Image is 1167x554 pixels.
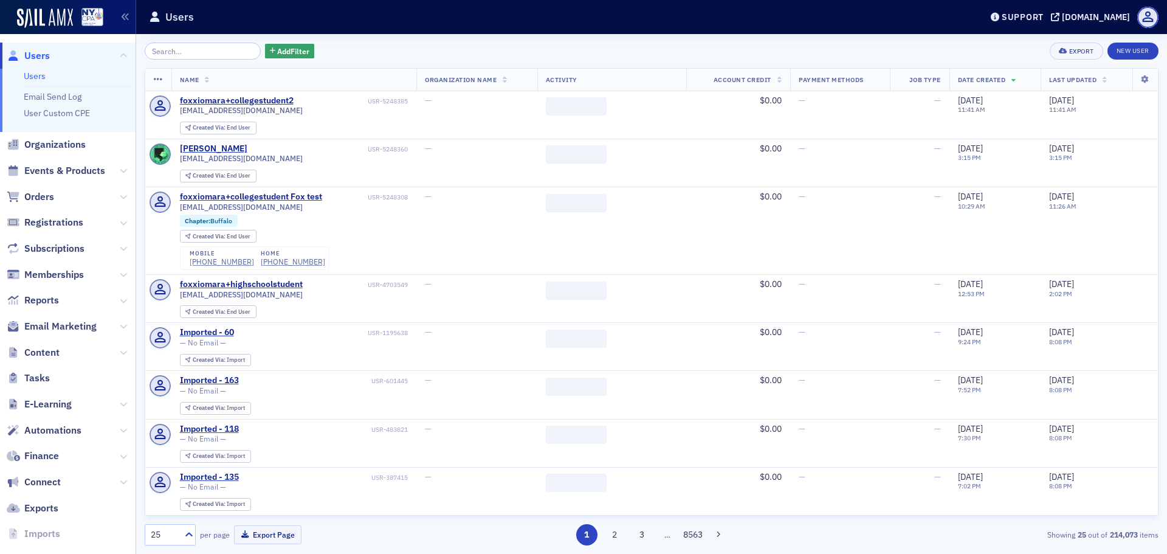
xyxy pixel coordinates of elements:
div: USR-4703549 [305,281,408,289]
time: 7:30 PM [958,434,981,442]
time: 12:53 PM [958,289,985,298]
a: Content [7,346,60,359]
span: Created Via : [193,308,227,316]
span: Last Updated [1049,75,1096,84]
time: 2:02 PM [1049,289,1072,298]
span: Add Filter [277,46,309,57]
span: Exports [24,502,58,515]
span: Registrations [24,216,83,229]
time: 8:08 PM [1049,338,1072,346]
span: [EMAIL_ADDRESS][DOMAIN_NAME] [180,203,303,212]
span: [EMAIL_ADDRESS][DOMAIN_NAME] [180,154,303,163]
a: Subscriptions [7,242,84,255]
span: ‌ [546,330,607,348]
span: — [799,327,805,338]
span: [DATE] [1049,191,1074,202]
button: 3 [632,524,653,545]
a: Events & Products [7,164,105,178]
div: End User [193,234,250,240]
span: — No Email — [180,386,226,395]
span: — [934,471,941,482]
span: Connect [24,476,61,489]
span: $0.00 [760,143,782,154]
span: — [425,423,432,434]
img: SailAMX [17,9,73,28]
a: foxxiomara+collegestudent Fox test [180,192,322,203]
span: Created Via : [193,500,227,508]
span: Created Via : [193,232,227,240]
span: Chapter : [185,216,210,225]
time: 11:41 AM [958,105,985,114]
div: Imported - 60 [180,327,234,338]
span: Organizations [24,138,86,151]
a: [PHONE_NUMBER] [190,257,254,266]
span: [DATE] [958,143,983,154]
span: — [799,471,805,482]
div: Created Via: End User [180,122,256,134]
a: Users [7,49,50,63]
a: foxxiomara+collegestudent2 [180,95,294,106]
span: Organization Name [425,75,497,84]
h1: Users [165,10,194,24]
span: — No Email — [180,338,226,347]
a: [PHONE_NUMBER] [261,257,325,266]
span: [DATE] [958,375,983,386]
a: User Custom CPE [24,108,90,119]
span: $0.00 [760,423,782,434]
span: ‌ [546,426,607,444]
div: Created Via: End User [180,305,256,318]
span: — [425,471,432,482]
span: Activity [546,75,577,84]
a: New User [1107,43,1158,60]
span: $0.00 [760,471,782,482]
span: $0.00 [760,327,782,338]
time: 3:15 PM [958,153,981,162]
a: Orders [7,190,54,204]
span: [DATE] [958,423,983,434]
span: — No Email — [180,434,226,443]
div: Export [1069,48,1094,55]
span: Users [24,49,50,63]
div: End User [193,173,250,179]
time: 7:02 PM [958,482,981,490]
span: [DATE] [1049,471,1074,482]
span: [DATE] [1049,143,1074,154]
span: Created Via : [193,404,227,412]
span: — [799,423,805,434]
div: Import [193,501,245,508]
span: Date Created [958,75,1005,84]
div: mobile [190,250,254,257]
button: [DOMAIN_NAME] [1051,13,1134,21]
span: ‌ [546,378,607,396]
time: 8:08 PM [1049,386,1072,394]
a: Imports [7,527,60,541]
span: Job Type [909,75,941,84]
div: Import [193,357,245,364]
a: Tasks [7,372,50,385]
span: — [425,279,432,289]
span: Automations [24,424,81,437]
span: [DATE] [958,279,983,289]
span: [DATE] [1049,375,1074,386]
span: — [799,191,805,202]
a: Memberships [7,268,84,282]
button: Export [1050,43,1103,60]
span: ‌ [546,194,607,212]
span: — [799,95,805,106]
a: Finance [7,449,59,463]
img: SailAMX [81,8,103,27]
div: Created Via: Import [180,498,251,511]
span: [DATE] [958,95,983,106]
div: home [261,250,325,257]
div: 25 [151,528,177,541]
a: Connect [7,476,61,489]
div: Import [193,405,245,412]
span: — [799,143,805,154]
span: $0.00 [760,375,782,386]
div: USR-1195638 [236,329,408,337]
span: Created Via : [193,123,227,131]
time: 9:24 PM [958,338,981,346]
strong: 25 [1075,529,1088,540]
a: Imported - 135 [180,472,239,483]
